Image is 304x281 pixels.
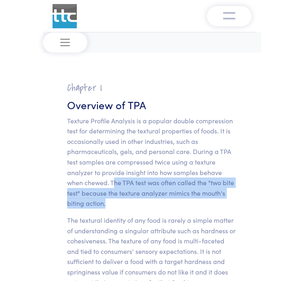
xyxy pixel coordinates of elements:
[43,32,87,53] button: Toggle navigation
[207,6,251,26] button: Toggle navigation
[67,82,237,94] h2: Chapter I
[223,10,235,20] img: menu-v1.0.png
[67,97,237,112] h3: Overview of TPA
[67,116,237,209] p: Texture Profile Analysis is a popular double compression test for determining the textural proper...
[53,4,77,28] img: ttc_logo_1x1_v1.0.png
